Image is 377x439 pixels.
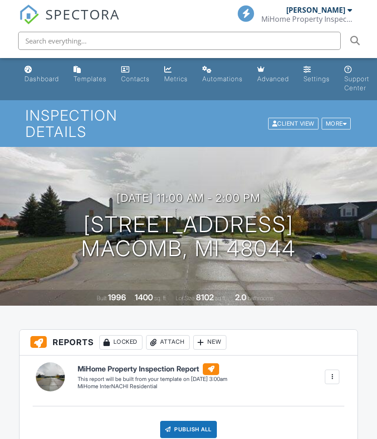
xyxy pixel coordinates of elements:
div: Settings [304,75,330,83]
div: Metrics [164,75,188,83]
a: SPECTORA [19,12,120,31]
div: Client View [268,117,318,130]
a: Contacts [118,62,153,88]
a: Client View [267,120,321,127]
input: Search everything... [18,32,341,50]
span: sq. ft. [154,295,167,302]
img: The Best Home Inspection Software - Spectora [19,5,39,24]
div: [PERSON_NAME] [286,5,345,15]
div: More [322,117,351,130]
h3: Reports [20,330,358,356]
div: Attach [146,335,190,350]
a: Advanced [254,62,293,88]
span: Lot Size [176,295,195,302]
a: Support Center [341,62,373,97]
div: MiHome Property Inspections, LLC [261,15,352,24]
div: Locked [99,335,142,350]
div: 1400 [135,293,153,302]
div: This report will be built from your template on [DATE] 3:00am [78,376,227,383]
a: Dashboard [21,62,63,88]
div: New [193,335,226,350]
div: 2.0 [235,293,246,302]
div: Automations [202,75,243,83]
span: Built [97,295,107,302]
span: sq.ft. [215,295,226,302]
h1: [STREET_ADDRESS] Macomb, MI 48044 [81,213,296,261]
span: bathrooms [248,295,274,302]
div: 1996 [108,293,126,302]
div: Templates [73,75,107,83]
h3: [DATE] 11:00 am - 2:00 pm [117,192,260,204]
div: Support Center [344,75,369,92]
div: MiHome InterNACHI Residential [78,383,227,390]
a: Settings [300,62,333,88]
a: Automations (Basic) [199,62,246,88]
div: Publish All [160,421,217,438]
h6: MiHome Property Inspection Report [78,363,227,375]
div: Dashboard [24,75,59,83]
div: 8102 [196,293,214,302]
div: Advanced [257,75,289,83]
div: Contacts [121,75,150,83]
h1: Inspection Details [25,107,352,139]
a: Metrics [161,62,191,88]
a: Templates [70,62,110,88]
span: SPECTORA [45,5,120,24]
